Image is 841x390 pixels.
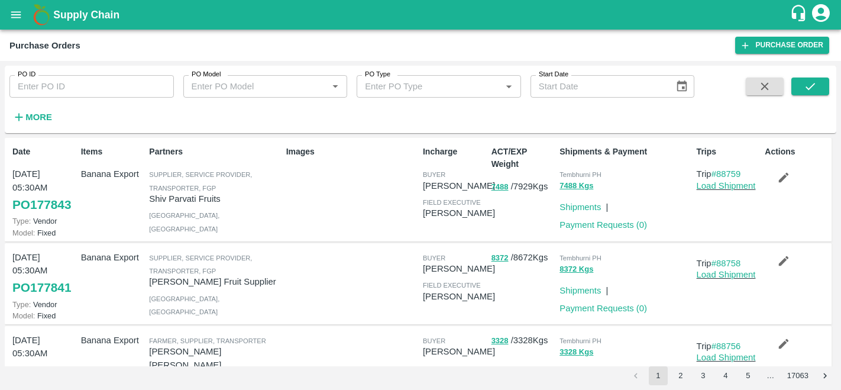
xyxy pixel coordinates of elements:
[12,217,31,225] span: Type:
[559,263,593,276] button: 8372 Kgs
[671,366,690,385] button: Go to page 2
[491,181,509,194] button: 7488
[149,337,266,344] span: Farmer, Supplier, Transporter
[491,252,509,265] button: 8372
[423,290,495,303] p: [PERSON_NAME]
[149,192,281,205] p: Shiv Parvati Fruits
[559,202,601,212] a: Shipments
[149,212,219,232] span: [GEOGRAPHIC_DATA] , [GEOGRAPHIC_DATA]
[810,2,832,27] div: account of current user
[360,79,498,94] input: Enter PO Type
[559,286,601,295] a: Shipments
[53,7,790,23] a: Supply Chain
[423,345,495,358] p: [PERSON_NAME]
[601,196,608,214] div: |
[12,167,76,194] p: [DATE] 05:30AM
[328,79,343,94] button: Open
[735,37,829,54] a: Purchase Order
[559,304,647,313] a: Payment Requests (0)
[12,251,76,278] p: [DATE] 05:30AM
[761,370,780,382] div: …
[12,334,76,360] p: [DATE] 05:30AM
[539,70,568,79] label: Start Date
[365,70,390,79] label: PO Type
[697,257,761,270] p: Trip
[149,254,252,275] span: Supplier, Service Provider, Transporter, FGP
[491,251,555,265] p: / 8672 Kgs
[711,259,741,268] a: #88758
[601,362,608,380] div: |
[697,353,756,362] a: Load Shipment
[559,179,593,193] button: 7488 Kgs
[697,167,761,181] p: Trip
[423,146,487,158] p: Incharge
[601,279,608,297] div: |
[12,311,35,320] span: Model:
[9,38,80,53] div: Purchase Orders
[149,295,219,315] span: [GEOGRAPHIC_DATA] , [GEOGRAPHIC_DATA]
[697,340,761,353] p: Trip
[784,366,812,385] button: Go to page 17063
[9,107,55,127] button: More
[12,310,76,321] p: Fixed
[816,366,834,385] button: Go to next page
[423,365,481,372] span: field executive
[286,146,418,158] p: Images
[423,179,495,192] p: [PERSON_NAME]
[12,228,35,237] span: Model:
[12,277,71,298] a: PO177841
[12,146,76,158] p: Date
[491,180,555,194] p: / 7929 Kgs
[559,337,601,344] span: Tembhurni PH
[192,70,221,79] label: PO Model
[423,171,445,178] span: buyer
[2,1,30,28] button: open drawer
[149,345,281,372] p: [PERSON_NAME] [PERSON_NAME]
[765,146,829,158] p: Actions
[12,300,31,309] span: Type:
[81,146,145,158] p: Items
[491,334,555,347] p: / 3328 Kgs
[697,146,761,158] p: Trips
[25,112,52,122] strong: More
[716,366,735,385] button: Go to page 4
[739,366,758,385] button: Go to page 5
[423,199,481,206] span: field executive
[697,270,756,279] a: Load Shipment
[423,337,445,344] span: buyer
[149,146,281,158] p: Partners
[12,227,76,238] p: Fixed
[531,75,666,98] input: Start Date
[711,341,741,351] a: #88756
[12,299,76,310] p: Vendor
[491,146,555,170] p: ACT/EXP Weight
[559,220,647,230] a: Payment Requests (0)
[81,251,145,264] p: Banana Export
[149,275,281,288] p: [PERSON_NAME] Fruit Supplier
[694,366,713,385] button: Go to page 3
[12,194,71,215] a: PO177843
[423,282,481,289] span: field executive
[81,334,145,347] p: Banana Export
[559,346,593,359] button: 3328 Kgs
[711,169,741,179] a: #88759
[12,215,76,227] p: Vendor
[187,79,325,94] input: Enter PO Model
[423,207,495,220] p: [PERSON_NAME]
[649,366,668,385] button: page 1
[491,334,509,348] button: 3328
[671,75,693,98] button: Choose date
[423,262,495,275] p: [PERSON_NAME]
[697,181,756,191] a: Load Shipment
[149,171,252,191] span: Supplier, Service Provider, Transporter, FGP
[625,366,836,385] nav: pagination navigation
[18,70,35,79] label: PO ID
[81,167,145,181] p: Banana Export
[53,9,119,21] b: Supply Chain
[501,79,516,94] button: Open
[559,171,601,178] span: Tembhurni PH
[790,4,810,25] div: customer-support
[559,146,691,158] p: Shipments & Payment
[9,75,174,98] input: Enter PO ID
[30,3,53,27] img: logo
